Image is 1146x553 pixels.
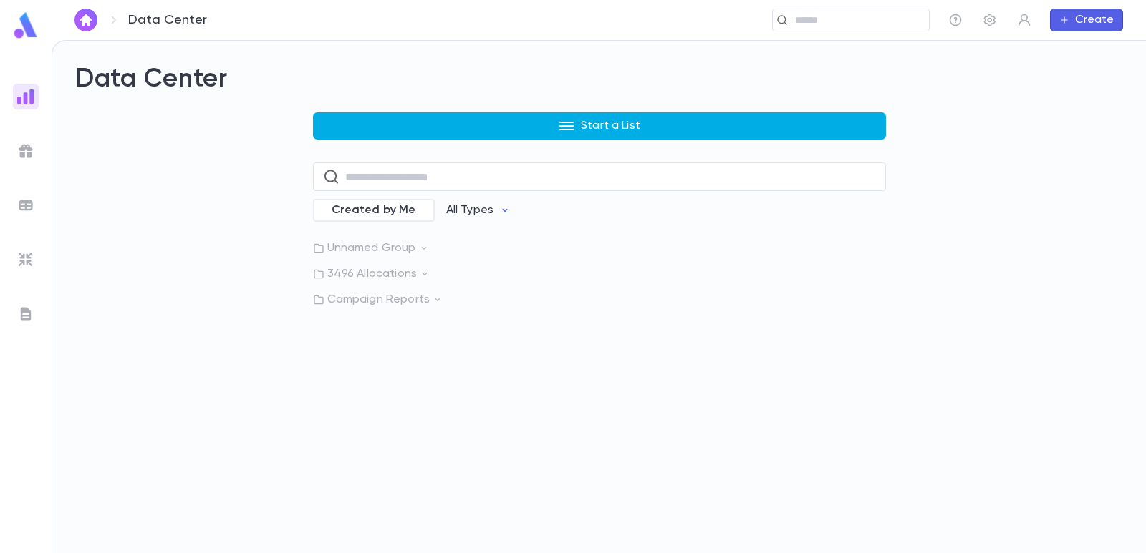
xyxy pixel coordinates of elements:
[435,197,522,224] button: All Types
[313,267,886,281] p: 3496 Allocations
[1050,9,1123,31] button: Create
[323,203,425,217] span: Created by Me
[581,119,640,133] p: Start a List
[446,203,493,217] p: All Types
[313,293,886,307] p: Campaign Reports
[17,251,34,268] img: imports_grey.530a8a0e642e233f2baf0ef88e8c9fcb.svg
[128,12,207,28] p: Data Center
[17,88,34,105] img: reports_gradient.dbe2566a39951672bc459a78b45e2f92.svg
[17,142,34,160] img: campaigns_grey.99e729a5f7ee94e3726e6486bddda8f1.svg
[17,197,34,214] img: batches_grey.339ca447c9d9533ef1741baa751efc33.svg
[313,241,886,255] p: Unnamed Group
[77,14,95,26] img: home_white.a664292cf8c1dea59945f0da9f25487c.svg
[313,112,886,140] button: Start a List
[75,64,1123,95] h2: Data Center
[11,11,40,39] img: logo
[313,199,435,222] div: Created by Me
[17,305,34,323] img: letters_grey.7941b92b52307dd3b8a917253454ce1c.svg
